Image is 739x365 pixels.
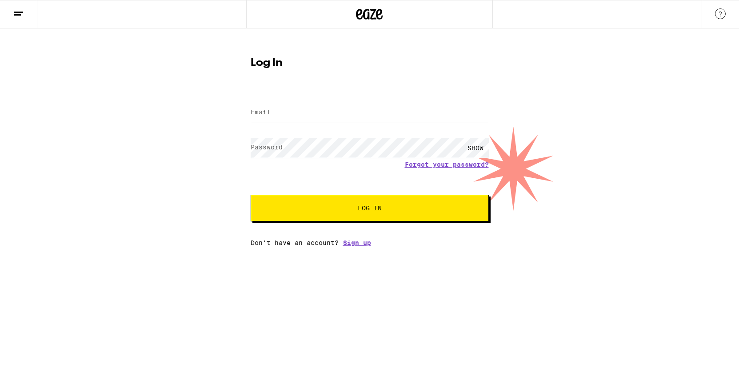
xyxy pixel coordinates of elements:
h1: Log In [251,58,489,68]
span: Log In [358,205,382,211]
label: Email [251,108,271,116]
div: Don't have an account? [251,239,489,246]
button: Log In [251,195,489,221]
a: Sign up [343,239,371,246]
a: Forgot your password? [405,161,489,168]
label: Password [251,144,283,151]
div: SHOW [462,138,489,158]
input: Email [251,103,489,123]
